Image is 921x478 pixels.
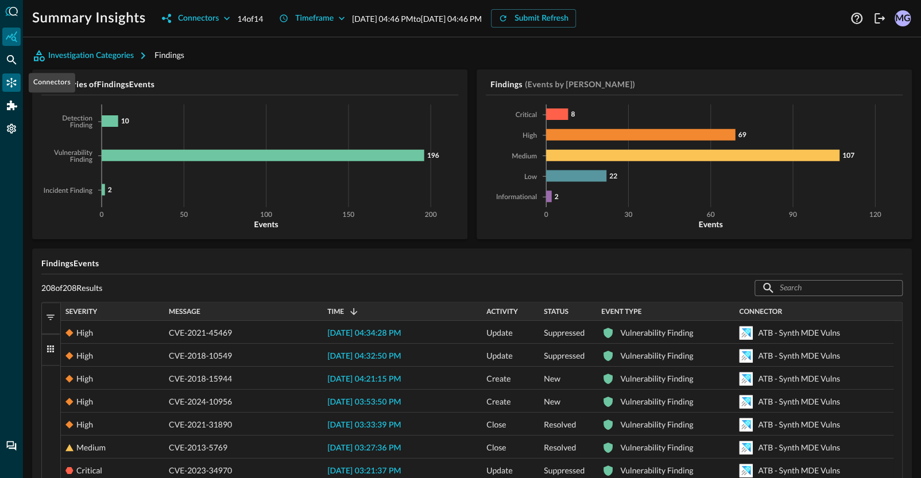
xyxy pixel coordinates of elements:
[121,116,129,125] tspan: 10
[544,212,548,219] tspan: 0
[758,321,840,344] div: ATB - Synth MDE Vulns
[32,46,154,65] button: Investigation Categories
[29,73,75,92] div: Connectors
[327,352,401,360] span: [DATE] 04:32:50 PM
[620,344,693,367] div: Vulnerability Finding
[707,212,715,219] tspan: 60
[739,464,753,477] svg: Azure Data Explorer
[32,9,146,28] h1: Summary Insights
[516,112,537,119] tspan: Critical
[327,467,401,475] span: [DATE] 03:21:37 PM
[327,329,401,337] span: [DATE] 04:34:28 PM
[44,187,93,194] tspan: Incident Finding
[425,212,437,219] tspan: 200
[169,413,232,436] span: CVE-2021-31890
[76,344,93,367] div: High
[486,308,517,316] span: Activity
[544,308,568,316] span: Status
[738,130,746,139] tspan: 69
[739,326,753,340] svg: Azure Data Explorer
[496,194,537,201] tspan: Informational
[544,390,560,413] span: New
[76,390,93,413] div: High
[544,321,585,344] span: Suppressed
[523,133,537,139] tspan: High
[620,321,693,344] div: Vulnerability Finding
[327,308,344,316] span: Time
[76,367,93,390] div: High
[739,441,753,454] svg: Azure Data Explorer
[260,212,272,219] tspan: 100
[53,150,93,157] tspan: Vulnerability
[698,219,722,229] tspan: Events
[41,283,102,293] p: 208 of 208 Results
[2,119,21,138] div: Settings
[524,174,537,181] tspan: Low
[870,9,889,28] button: Logout
[180,212,188,219] tspan: 50
[739,372,753,386] svg: Azure Data Explorer
[486,344,512,367] span: Update
[869,212,881,219] tspan: 120
[512,153,537,160] tspan: Medium
[237,13,263,25] p: 14 of 14
[544,367,560,390] span: New
[544,436,576,459] span: Resolved
[169,436,227,459] span: CVE-2013-5769
[544,413,576,436] span: Resolved
[739,395,753,409] svg: Azure Data Explorer
[789,212,797,219] tspan: 90
[100,212,104,219] tspan: 0
[62,115,92,122] tspan: Detection
[76,436,106,459] div: Medium
[427,151,439,160] tspan: 196
[327,375,401,383] span: [DATE] 04:21:15 PM
[2,50,21,69] div: Federated Search
[46,79,458,90] h5: Categories of Findings Events
[486,321,512,344] span: Update
[739,418,753,432] svg: Azure Data Explorer
[620,390,693,413] div: Vulnerability Finding
[620,436,693,459] div: Vulnerability Finding
[758,367,840,390] div: ATB - Synth MDE Vulns
[169,321,232,344] span: CVE-2021-45469
[3,96,21,115] div: Addons
[2,73,21,92] div: Connectors
[525,79,635,90] h5: (Events by [PERSON_NAME])
[169,344,232,367] span: CVE-2018-10549
[758,436,840,459] div: ATB - Synth MDE Vulns
[544,344,585,367] span: Suppressed
[491,9,576,28] button: Submit Refresh
[758,390,840,413] div: ATB - Synth MDE Vulns
[327,398,401,406] span: [DATE] 03:53:50 PM
[272,9,352,28] button: Timeframe
[571,110,575,118] tspan: 8
[108,185,112,194] tspan: 2
[254,219,278,229] tspan: Events
[620,413,693,436] div: Vulnerability Finding
[758,413,840,436] div: ATB - Synth MDE Vulns
[486,413,506,436] span: Close
[2,28,21,46] div: Summary Insights
[490,79,523,90] h5: Findings
[486,436,506,459] span: Close
[848,9,866,28] button: Help
[70,122,93,129] tspan: Finding
[624,212,632,219] tspan: 30
[342,212,354,219] tspan: 150
[739,308,782,316] span: Connector
[895,10,911,26] div: MG
[758,344,840,367] div: ATB - Synth MDE Vulns
[555,192,559,200] tspan: 2
[169,390,232,413] span: CVE-2024-10956
[155,9,237,28] button: Connectors
[842,151,854,160] tspan: 107
[76,321,93,344] div: High
[41,258,903,269] h5: Findings Events
[486,390,510,413] span: Create
[327,444,401,452] span: [DATE] 03:27:36 PM
[486,367,510,390] span: Create
[609,172,617,180] tspan: 22
[352,13,482,25] p: [DATE] 04:46 PM to [DATE] 04:46 PM
[70,157,93,164] tspan: Finding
